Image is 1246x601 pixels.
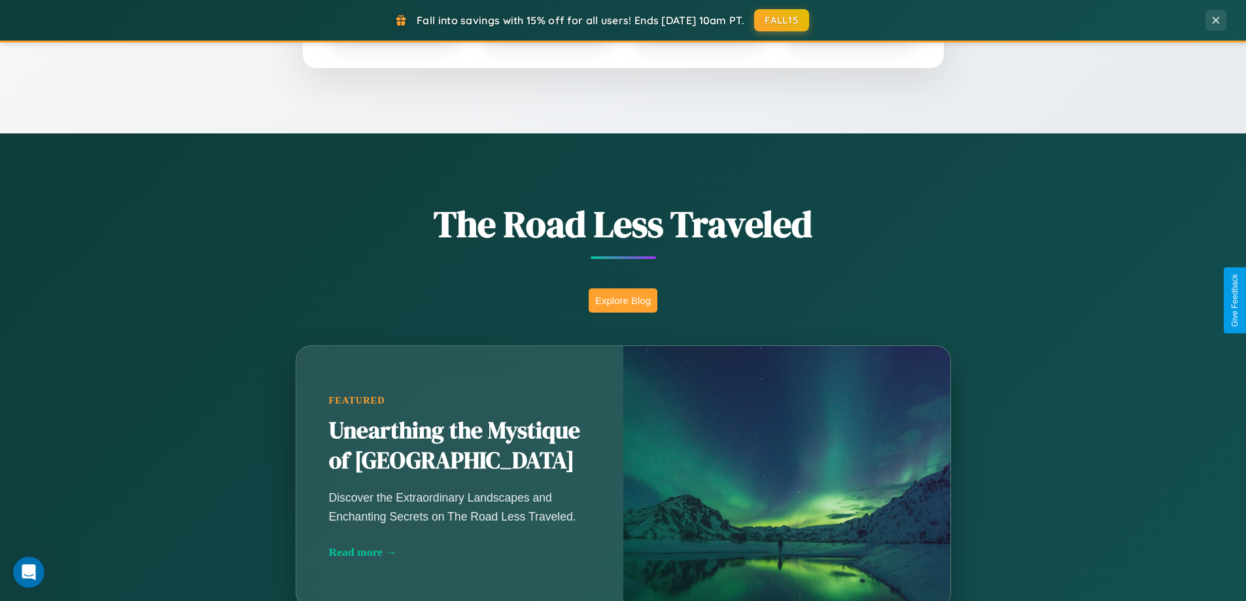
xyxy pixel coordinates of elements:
p: Discover the Extraordinary Landscapes and Enchanting Secrets on The Road Less Traveled. [329,489,591,525]
h1: The Road Less Traveled [231,199,1016,249]
div: Featured [329,395,591,406]
div: Give Feedback [1230,274,1239,327]
button: Explore Blog [589,288,657,313]
div: Read more → [329,545,591,559]
span: Fall into savings with 15% off for all users! Ends [DATE] 10am PT. [417,14,744,27]
iframe: Intercom live chat [13,557,44,588]
h2: Unearthing the Mystique of [GEOGRAPHIC_DATA] [329,416,591,476]
button: FALL15 [754,9,809,31]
